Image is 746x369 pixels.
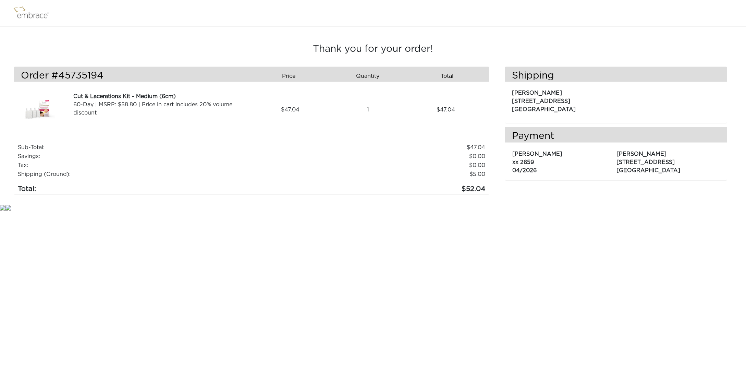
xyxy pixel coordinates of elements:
[17,143,275,152] td: Sub-Total:
[275,143,486,152] td: 47.04
[73,92,249,100] div: Cut & Lacerations Kit - Medium (6cm)
[512,159,534,165] span: xx 2659
[275,170,486,179] td: $5.00
[505,131,727,142] h3: Payment
[367,106,369,114] span: 1
[17,170,275,179] td: Shipping (Ground):
[512,151,562,157] span: [PERSON_NAME]
[73,100,249,117] div: 60-Day | MSRP: $58.80 | Price in cart includes 20% volume discount
[356,72,379,80] span: Quantity
[505,70,727,82] h3: Shipping
[14,44,732,55] h3: Thank you for your order!
[512,85,720,114] p: [PERSON_NAME] [STREET_ADDRESS] [GEOGRAPHIC_DATA]
[17,161,275,170] td: Tax:
[21,70,246,82] h3: Order #45735194
[512,168,537,173] span: 04/2026
[17,179,275,194] td: Total:
[275,152,486,161] td: 0.00
[17,152,275,161] td: Savings :
[12,4,57,22] img: logo.png
[5,205,11,211] img: star.gif
[616,146,720,175] p: [PERSON_NAME] [STREET_ADDRESS] [GEOGRAPHIC_DATA]
[281,106,299,114] span: 47.04
[21,92,55,127] img: 26525890-8dcd-11e7-bd72-02e45ca4b85b.jpeg
[437,106,455,114] span: 47.04
[275,179,486,194] td: 52.04
[410,70,489,82] div: Total
[275,161,486,170] td: 0.00
[252,70,331,82] div: Price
